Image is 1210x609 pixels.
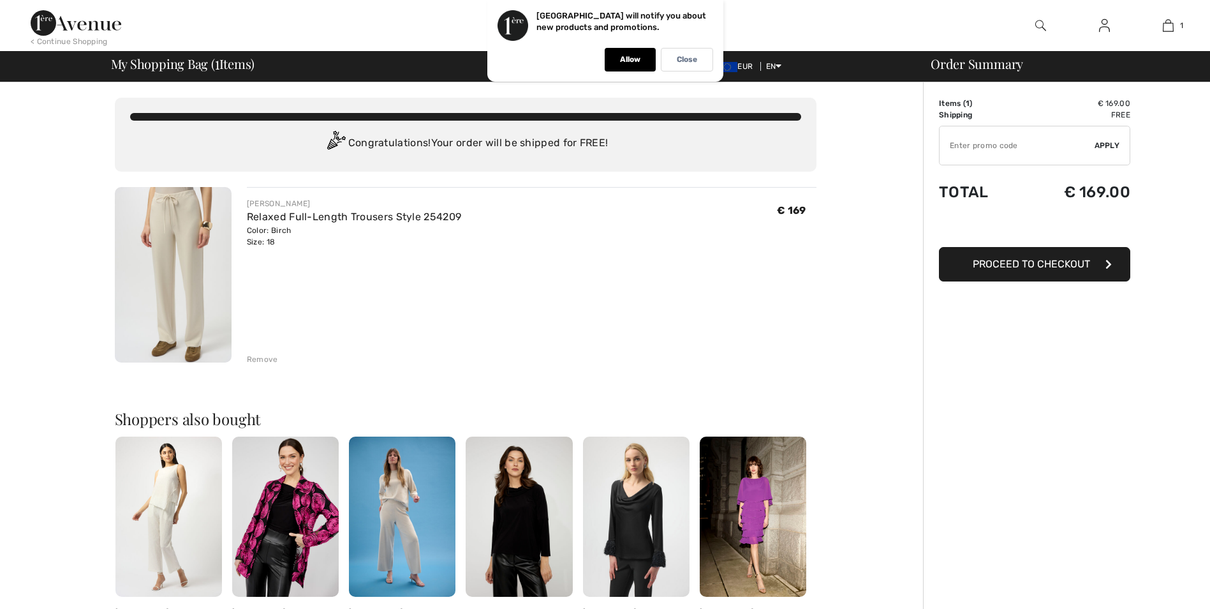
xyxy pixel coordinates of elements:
img: search the website [1035,18,1046,33]
span: EN [766,62,782,71]
td: Free [1021,109,1130,121]
td: € 169.00 [1021,170,1130,214]
a: Sign In [1089,18,1120,34]
img: Wide-leg Casual Trousers Style 251227 [115,437,222,597]
div: [PERSON_NAME] [247,198,461,209]
input: Promo code [940,126,1095,165]
span: EUR [717,62,758,71]
span: My Shopping Bag ( Items) [111,57,255,70]
span: 1 [1180,20,1183,31]
img: High-Waisted Belted Trousers Style 261982 [349,437,455,597]
img: Chic Cowl Neck Pullover Style 254020 [583,437,690,597]
img: Ruffled Sleeveless Knee-Length Dress Style 259029 [700,437,806,597]
span: Apply [1095,140,1120,151]
img: Cowl Neck Casual Pullover Style 34035 [466,437,572,597]
td: Shipping [939,109,1021,121]
img: Relaxed Full-Length Trousers Style 254209 [115,187,232,363]
td: € 169.00 [1021,98,1130,109]
div: Order Summary [915,57,1202,70]
td: Items ( ) [939,98,1021,109]
p: Allow [620,55,640,64]
p: [GEOGRAPHIC_DATA] will notify you about new products and promotions. [536,11,706,32]
span: € 169 [777,204,806,216]
p: Close [677,55,697,64]
iframe: PayPal [939,214,1130,243]
img: Longline Cardigan Style 253230 [232,437,339,597]
span: Proceed to Checkout [973,258,1090,270]
div: Congratulations! Your order will be shipped for FREE! [130,131,801,156]
h2: Shoppers also bought [115,411,816,426]
img: My Info [1099,18,1110,33]
iframe: Opens a widget where you can find more information [1128,571,1197,603]
span: 1 [966,99,970,108]
a: 1 [1137,18,1199,33]
img: 1ère Avenue [31,10,121,36]
td: Total [939,170,1021,214]
div: < Continue Shopping [31,36,108,47]
a: Relaxed Full-Length Trousers Style 254209 [247,211,461,223]
div: Color: Birch Size: 18 [247,225,461,248]
img: Euro [717,62,737,72]
div: Remove [247,354,278,365]
img: My Bag [1163,18,1174,33]
img: Congratulation2.svg [323,131,348,156]
button: Proceed to Checkout [939,247,1130,282]
span: 1 [215,54,219,71]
